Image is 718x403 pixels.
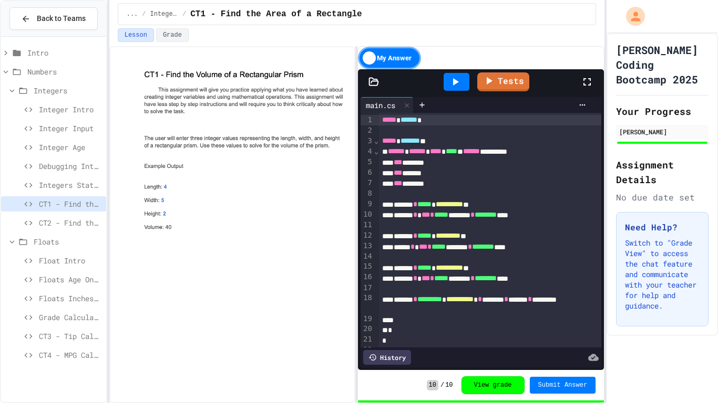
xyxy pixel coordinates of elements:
div: main.cs [361,100,401,111]
div: 12 [361,230,374,241]
a: Tests [477,72,529,91]
div: 2 [361,125,374,136]
div: 6 [361,167,374,178]
div: 20 [361,324,374,334]
span: / [182,10,186,18]
button: Lesson [118,28,154,42]
span: Fold line [374,147,379,155]
span: Debugging Integers [39,161,102,172]
div: 17 [361,283,374,293]
div: 1 [361,115,374,125]
div: 10 [361,209,374,220]
span: CT3 - Tip Calculator [39,331,102,342]
div: 8 [361,188,374,199]
div: 9 [361,199,374,209]
h2: Assignment Details [616,157,709,187]
span: Grade Calculator (Basic) [39,312,102,323]
span: 10 [427,380,438,390]
div: [PERSON_NAME] [619,127,705,136]
span: Submit Answer [538,381,588,389]
span: Integers Stats and Leveling [39,179,102,190]
span: Numbers [27,66,102,77]
span: Integers [34,85,102,96]
span: Fold line [374,136,379,145]
button: Back to Teams [9,7,98,30]
div: 4 [361,146,374,157]
span: CT1 - Find the Area of a Rectangle [39,198,102,209]
h1: [PERSON_NAME] Coding Bootcamp 2025 [616,43,709,87]
button: View grade [461,376,525,394]
h3: Need Help? [625,221,700,234]
span: Float Intro [39,255,102,266]
span: Integer Intro [39,104,102,115]
div: 5 [361,157,374,167]
div: History [363,350,411,365]
div: 3 [361,136,374,146]
span: CT1 - Find the Area of a Rectangle [190,8,362,20]
div: My Account [615,4,648,28]
span: 10 [445,381,453,389]
span: Floats [34,236,102,247]
div: 21 [361,334,374,345]
button: Submit Answer [530,377,596,394]
span: Back to Teams [37,13,86,24]
div: 13 [361,241,374,251]
div: 22 [361,345,374,355]
span: CT2 - Find the Perimeter of a Rectangle [39,217,102,228]
span: Integer Input [39,123,102,134]
span: CT4 - MPG Calculator [39,349,102,360]
div: 15 [361,261,374,272]
span: Integers [150,10,179,18]
div: No due date set [616,191,709,204]
span: Integer Age [39,142,102,153]
span: / [142,10,146,18]
div: 7 [361,178,374,188]
button: Grade [156,28,189,42]
div: 19 [361,314,374,324]
div: 14 [361,251,374,262]
span: / [440,381,444,389]
div: main.cs [361,97,414,113]
iframe: chat widget [674,361,707,393]
span: Floats Age On Jupiter [39,274,102,285]
div: 11 [361,220,374,230]
span: ... [127,10,138,18]
span: Floats Inches To Centimeters [39,293,102,304]
div: 18 [361,293,374,314]
span: Intro [27,47,102,58]
h2: Your Progress [616,104,709,119]
iframe: chat widget [631,315,707,360]
p: Switch to "Grade View" to access the chat feature and communicate with your teacher for help and ... [625,238,700,311]
div: 16 [361,272,374,282]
